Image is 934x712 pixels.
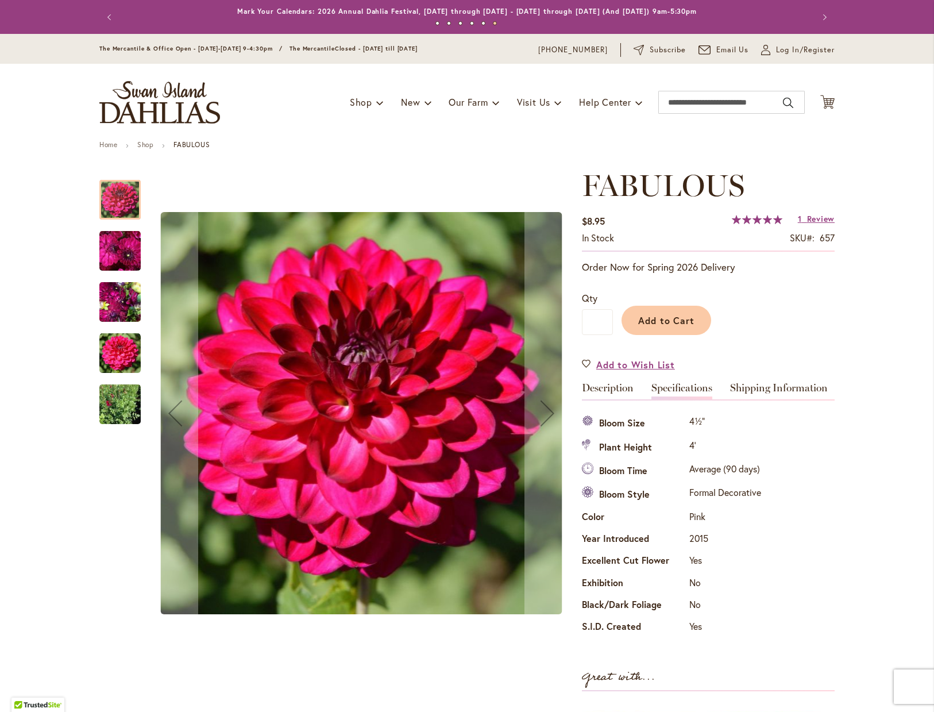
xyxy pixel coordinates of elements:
[582,668,655,687] strong: Great with...
[99,322,152,373] div: FABULOUS
[99,333,141,374] img: FABULOUS
[99,220,152,271] div: FABULOUS
[698,44,749,56] a: Email Us
[152,168,623,659] div: Product Images
[435,21,439,25] button: 1 of 6
[449,96,488,108] span: Our Farm
[582,551,686,573] th: Excellent Cut Flower
[807,213,835,224] span: Review
[716,44,749,56] span: Email Us
[582,383,634,399] a: Description
[596,358,675,371] span: Add to Wish List
[686,483,764,507] td: Formal Decorative
[152,168,570,659] div: FABULOUS
[582,436,686,459] th: Plant Height
[99,45,335,52] span: The Mercantile & Office Open - [DATE]-[DATE] 9-4:30pm / The Mercantile
[99,168,152,220] div: FABULOUS
[524,168,570,659] button: Next
[798,213,835,224] a: 1 Review
[686,573,764,595] td: No
[99,271,152,322] div: FABULOUS
[173,140,210,149] strong: FABULOUS
[622,306,711,335] button: Add to Cart
[579,96,631,108] span: Help Center
[582,529,686,551] th: Year Introduced
[99,140,117,149] a: Home
[350,96,372,108] span: Shop
[161,212,562,614] img: FABULOUS
[812,6,835,29] button: Next
[99,81,220,124] a: store logo
[582,507,686,529] th: Color
[638,314,695,326] span: Add to Cart
[9,671,41,703] iframe: Launch Accessibility Center
[99,373,141,424] div: FABULOUS
[582,460,686,483] th: Bloom Time
[650,44,686,56] span: Subscribe
[732,215,782,224] div: 100%
[651,383,712,399] a: Specifications
[582,483,686,507] th: Bloom Style
[820,232,835,245] div: 657
[686,551,764,573] td: Yes
[686,595,764,617] td: No
[686,412,764,436] td: 4½"
[686,507,764,529] td: Pink
[137,140,153,149] a: Shop
[798,213,802,224] span: 1
[152,168,570,659] div: FABULOUSFABULOUSFABULOUS
[582,617,686,639] th: S.I.D. Created
[335,45,418,52] span: Closed - [DATE] till [DATE]
[493,21,497,25] button: 6 of 6
[447,21,451,25] button: 2 of 6
[582,595,686,617] th: Black/Dark Foliage
[582,215,605,227] span: $8.95
[582,232,614,244] span: In stock
[686,460,764,483] td: Average (90 days)
[99,229,141,272] img: FABULOUS
[776,44,835,56] span: Log In/Register
[99,376,141,432] img: FABULOUS
[582,232,614,245] div: Availability
[686,617,764,639] td: Yes
[582,383,835,639] div: Detailed Product Info
[99,6,122,29] button: Previous
[582,358,675,371] a: Add to Wish List
[99,275,141,330] img: FABULOUS
[582,573,686,595] th: Exhibition
[481,21,485,25] button: 5 of 6
[582,167,744,203] span: FABULOUS
[582,292,597,304] span: Qty
[790,232,815,244] strong: SKU
[634,44,686,56] a: Subscribe
[730,383,828,399] a: Shipping Information
[517,96,550,108] span: Visit Us
[237,7,697,16] a: Mark Your Calendars: 2026 Annual Dahlia Festival, [DATE] through [DATE] - [DATE] through [DATE] (...
[761,44,835,56] a: Log In/Register
[401,96,420,108] span: New
[582,260,835,274] p: Order Now for Spring 2026 Delivery
[458,21,462,25] button: 3 of 6
[582,412,686,436] th: Bloom Size
[686,436,764,459] td: 4'
[538,44,608,56] a: [PHONE_NUMBER]
[686,529,764,551] td: 2015
[152,168,198,659] button: Previous
[470,21,474,25] button: 4 of 6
